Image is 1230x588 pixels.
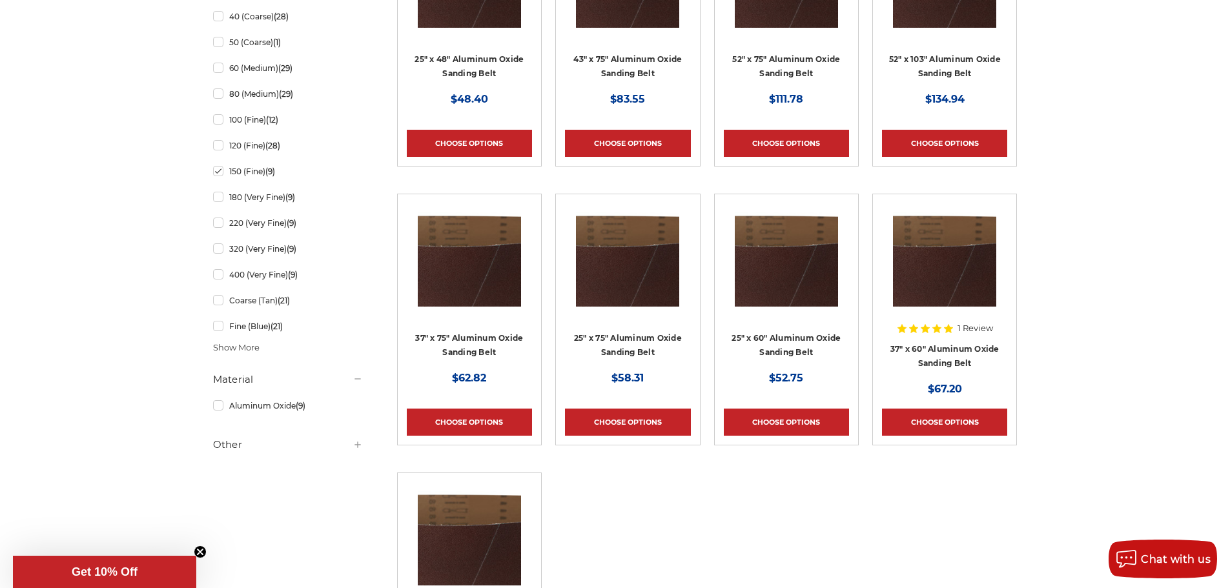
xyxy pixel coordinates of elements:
a: Choose Options [724,130,849,157]
span: (21) [271,321,283,331]
a: 37" x 75" Aluminum Oxide Sanding Belt [407,203,532,329]
a: 50 (Coarse) [213,31,363,54]
a: 40 (Coarse) [213,5,363,28]
a: Choose Options [407,409,532,436]
span: (21) [278,296,290,305]
a: Choose Options [724,409,849,436]
span: (9) [287,218,296,228]
a: Aluminum Oxide [213,394,363,417]
img: 37" x 75" Aluminum Oxide Sanding Belt [418,203,521,307]
h5: Material [213,372,363,387]
span: (9) [288,270,298,279]
a: Fine (Blue) [213,315,363,338]
a: 52" x 103" Aluminum Oxide Sanding Belt [889,54,1001,79]
a: Choose Options [565,130,690,157]
span: (28) [274,12,289,21]
img: 37" x 60" Aluminum Oxide Sanding Belt [893,203,996,307]
a: 80 (Medium) [213,83,363,105]
span: (9) [265,167,275,176]
h5: Other [213,437,363,452]
a: Choose Options [882,130,1007,157]
a: Choose Options [882,409,1007,436]
button: Close teaser [194,545,207,558]
span: (1) [273,37,281,47]
span: (9) [285,192,295,202]
span: $67.20 [928,383,962,395]
a: 25" x 60" Aluminum Oxide Sanding Belt [724,203,849,329]
span: (9) [296,401,305,411]
span: $58.31 [611,372,644,384]
span: (29) [279,89,293,99]
a: 37" x 75" Aluminum Oxide Sanding Belt [415,333,523,358]
span: $134.94 [925,93,965,105]
a: 37" x 60" Aluminum Oxide Sanding Belt [890,344,999,369]
a: 100 (Fine) [213,108,363,131]
span: (28) [265,141,280,150]
img: 25" x 75" Aluminum Oxide Sanding Belt [576,203,679,307]
span: 1 Review [958,324,993,332]
a: Coarse (Tan) [213,289,363,312]
a: 150 (Fine) [213,160,363,183]
button: Chat with us [1109,540,1217,578]
a: 180 (Very Fine) [213,186,363,208]
a: 37" x 60" Aluminum Oxide Sanding Belt [882,203,1007,329]
span: Get 10% Off [72,565,138,578]
a: 400 (Very Fine) [213,263,363,286]
span: Chat with us [1141,553,1211,565]
span: (9) [287,244,296,254]
span: $48.40 [451,93,488,105]
span: (29) [278,63,292,73]
a: 120 (Fine) [213,134,363,157]
a: 52" x 75" Aluminum Oxide Sanding Belt [732,54,840,79]
img: 43" x 60" Aluminum Oxide Sanding Belt [418,482,521,585]
a: 25" x 48" Aluminum Oxide Sanding Belt [415,54,524,79]
img: 25" x 60" Aluminum Oxide Sanding Belt [735,203,838,307]
span: (12) [266,115,278,125]
a: 60 (Medium) [213,57,363,79]
a: Choose Options [565,409,690,436]
span: $52.75 [769,372,803,384]
a: 25" x 60" Aluminum Oxide Sanding Belt [732,333,841,358]
a: 320 (Very Fine) [213,238,363,260]
a: 25" x 75" Aluminum Oxide Sanding Belt [565,203,690,329]
div: Get 10% OffClose teaser [13,556,196,588]
span: $83.55 [610,93,645,105]
a: 25" x 75" Aluminum Oxide Sanding Belt [574,333,682,358]
span: $62.82 [452,372,486,384]
span: $111.78 [769,93,803,105]
a: 220 (Very Fine) [213,212,363,234]
span: Show More [213,341,260,354]
a: Choose Options [407,130,532,157]
a: 43" x 75" Aluminum Oxide Sanding Belt [573,54,682,79]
